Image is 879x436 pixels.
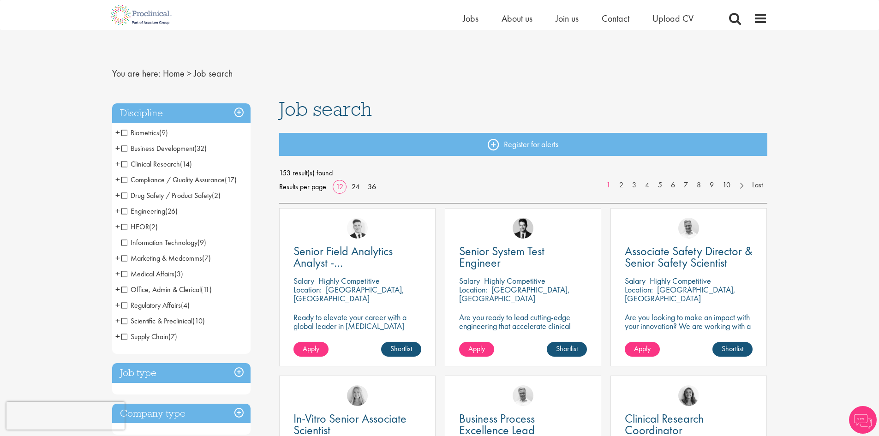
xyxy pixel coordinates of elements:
span: Regulatory Affairs [121,300,181,310]
span: + [115,314,120,328]
span: Clinical Research [121,159,192,169]
img: Jackie Cerchio [678,385,699,406]
span: Job search [279,96,372,121]
span: + [115,282,120,296]
span: Scientific & Preclinical [121,316,205,326]
span: Salary [459,275,480,286]
a: breadcrumb link [163,67,185,79]
a: Senior Field Analytics Analyst - [GEOGRAPHIC_DATA] and [GEOGRAPHIC_DATA] [293,245,421,269]
span: Compliance / Quality Assurance [121,175,237,185]
span: (11) [201,285,212,294]
a: 8 [692,180,706,191]
span: Drug Safety / Product Safety [121,191,212,200]
span: Upload CV [652,12,694,24]
span: + [115,188,120,202]
span: (7) [168,332,177,341]
span: Apply [468,344,485,353]
img: Chatbot [849,406,877,434]
img: Joshua Bye [678,218,699,239]
div: Job type [112,363,251,383]
span: (3) [174,269,183,279]
span: (9) [159,128,168,137]
span: Marketing & Medcomms [121,253,202,263]
span: (32) [194,143,207,153]
a: 4 [640,180,654,191]
span: + [115,220,120,233]
a: Jobs [463,12,478,24]
span: + [115,173,120,186]
a: Register for alerts [279,133,767,156]
a: 12 [333,182,347,191]
span: Compliance / Quality Assurance [121,175,225,185]
a: About us [502,12,532,24]
span: (14) [180,159,192,169]
img: Nicolas Daniel [347,218,368,239]
a: 36 [365,182,379,191]
span: Location: [459,284,487,295]
span: + [115,251,120,265]
a: Contact [602,12,629,24]
a: Shortlist [547,342,587,357]
span: Office, Admin & Clerical [121,285,212,294]
span: (9) [197,238,206,247]
iframe: reCAPTCHA [6,402,125,430]
span: + [115,204,120,218]
span: Regulatory Affairs [121,300,190,310]
span: Scientific & Preclinical [121,316,192,326]
a: 10 [718,180,735,191]
div: Discipline [112,103,251,123]
span: You are here: [112,67,161,79]
span: + [115,125,120,139]
span: + [115,157,120,171]
span: 153 result(s) found [279,166,767,180]
span: (7) [202,253,211,263]
h3: Company type [112,404,251,424]
span: Associate Safety Director & Senior Safety Scientist [625,243,753,270]
a: Senior System Test Engineer [459,245,587,269]
a: 1 [602,180,615,191]
p: Ready to elevate your career with a global leader in [MEDICAL_DATA] care? Join us as a Senior Fie... [293,313,421,357]
a: 9 [705,180,718,191]
span: Salary [293,275,314,286]
a: Shortlist [712,342,753,357]
a: 2 [615,180,628,191]
span: Engineering [121,206,178,216]
span: Biometrics [121,128,159,137]
a: 3 [628,180,641,191]
span: Medical Affairs [121,269,174,279]
span: Biometrics [121,128,168,137]
span: Marketing & Medcomms [121,253,211,263]
span: (26) [165,206,178,216]
p: [GEOGRAPHIC_DATA], [GEOGRAPHIC_DATA] [293,284,404,304]
p: [GEOGRAPHIC_DATA], [GEOGRAPHIC_DATA] [625,284,735,304]
a: Associate Safety Director & Senior Safety Scientist [625,245,753,269]
span: Business Development [121,143,194,153]
span: Apply [303,344,319,353]
a: In-Vitro Senior Associate Scientist [293,413,421,436]
a: 6 [666,180,680,191]
a: Apply [625,342,660,357]
span: Apply [634,344,651,353]
p: [GEOGRAPHIC_DATA], [GEOGRAPHIC_DATA] [459,284,570,304]
span: HEOR [121,222,158,232]
span: > [187,67,191,79]
span: Drug Safety / Product Safety [121,191,221,200]
a: 24 [348,182,363,191]
span: Information Technology [121,238,206,247]
img: Shannon Briggs [347,385,368,406]
span: + [115,141,120,155]
img: Joshua Bye [513,385,533,406]
a: Apply [459,342,494,357]
p: Are you looking to make an impact with your innovation? We are working with a well-established ph... [625,313,753,357]
a: Join us [556,12,579,24]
